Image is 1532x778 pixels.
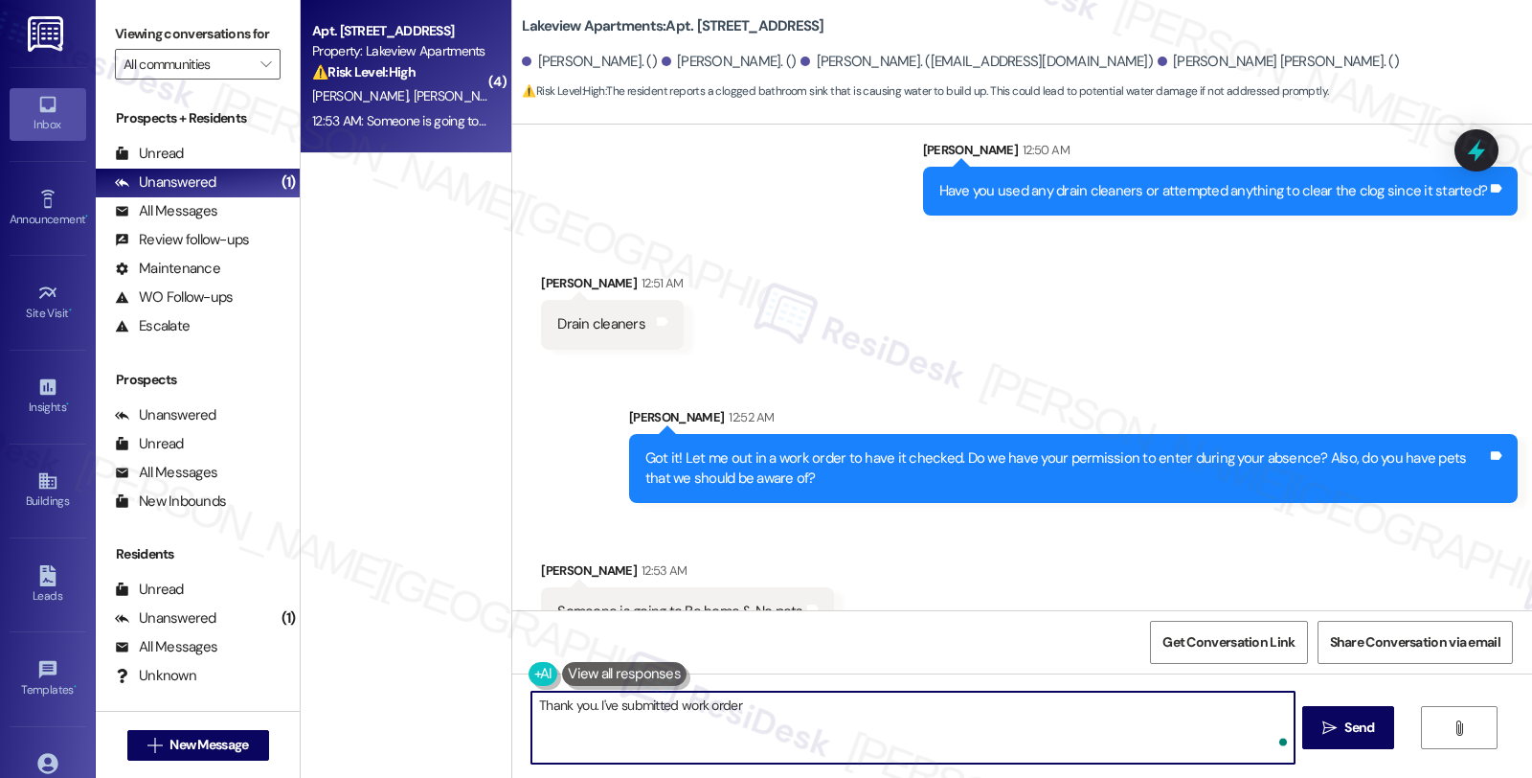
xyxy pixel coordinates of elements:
i:  [147,738,162,753]
div: [PERSON_NAME]. ([EMAIL_ADDRESS][DOMAIN_NAME]) [800,52,1153,72]
label: Viewing conversations for [115,19,281,49]
div: Unread [115,434,184,454]
div: WO Follow-ups [115,287,233,308]
div: Review follow-ups [115,230,249,250]
div: Apt. [STREET_ADDRESS] [312,21,489,41]
div: [PERSON_NAME] [541,561,833,587]
span: • [66,398,69,411]
div: Unknown [115,666,196,686]
span: : The resident reports a clogged bathroom sink that is causing water to build up. This could lead... [522,81,1328,102]
div: Prospects [96,370,300,390]
div: All Messages [115,637,217,657]
div: All Messages [115,463,217,483]
div: Unanswered [115,405,216,425]
strong: ⚠️ Risk Level: High [522,83,604,99]
a: Insights • [10,371,86,423]
span: • [85,210,88,223]
div: (1) [277,168,301,197]
a: Leads [10,560,86,611]
div: All Messages [115,201,217,221]
div: [PERSON_NAME]. () [662,52,797,72]
textarea: To enrich screen reader interactions, please activate Accessibility in Grammarly extension settings [531,692,1294,764]
div: Unanswered [115,172,216,193]
div: Unanswered [115,608,216,629]
strong: ⚠️ Risk Level: High [312,63,416,80]
div: Prospects + Residents [96,108,300,128]
a: Buildings [10,465,86,516]
div: Property: Lakeview Apartments [312,41,489,61]
div: Unread [115,144,184,164]
div: 12:52 AM [724,407,774,427]
div: [PERSON_NAME] [PERSON_NAME]. () [1158,52,1399,72]
div: [PERSON_NAME] [629,407,1518,434]
div: (1) [277,604,301,633]
a: Inbox [10,88,86,140]
b: Lakeview Apartments: Apt. [STREET_ADDRESS] [522,16,823,36]
div: 12:53 AM [637,561,687,581]
i:  [1322,721,1337,736]
div: 12:53 AM: Someone is going to Be home & No pets [312,112,590,129]
span: [PERSON_NAME] [312,87,414,104]
i:  [1452,721,1466,736]
span: Share Conversation via email [1330,632,1500,652]
button: Share Conversation via email [1318,621,1513,664]
div: Residents [96,544,300,564]
input: All communities [124,49,250,80]
button: Get Conversation Link [1150,621,1307,664]
a: Templates • [10,653,86,705]
div: Someone is going to Be home & No pets [557,602,802,622]
div: Maintenance [115,259,220,279]
i:  [260,57,271,72]
img: ResiDesk Logo [28,16,67,52]
button: New Message [127,730,269,761]
span: Get Conversation Link [1162,632,1295,652]
span: • [74,680,77,694]
span: New Message [169,735,248,755]
span: • [69,304,72,317]
div: Got it! Let me out in a work order to have it checked. Do we have your permission to enter during... [645,448,1487,490]
div: Escalate [115,316,190,336]
span: [PERSON_NAME] [414,87,515,104]
div: New Inbounds [115,492,226,512]
div: Have you used any drain cleaners or attempted anything to clear the clog since it started? [939,181,1488,201]
div: 12:51 AM [637,273,684,293]
a: Site Visit • [10,277,86,329]
span: Send [1344,718,1374,738]
div: [PERSON_NAME] [923,140,1519,167]
div: Drain cleaners [557,314,645,334]
div: Unread [115,580,184,600]
button: Send [1302,706,1395,749]
div: [PERSON_NAME] [541,273,683,300]
div: 12:50 AM [1018,140,1070,160]
div: [PERSON_NAME]. () [522,52,657,72]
